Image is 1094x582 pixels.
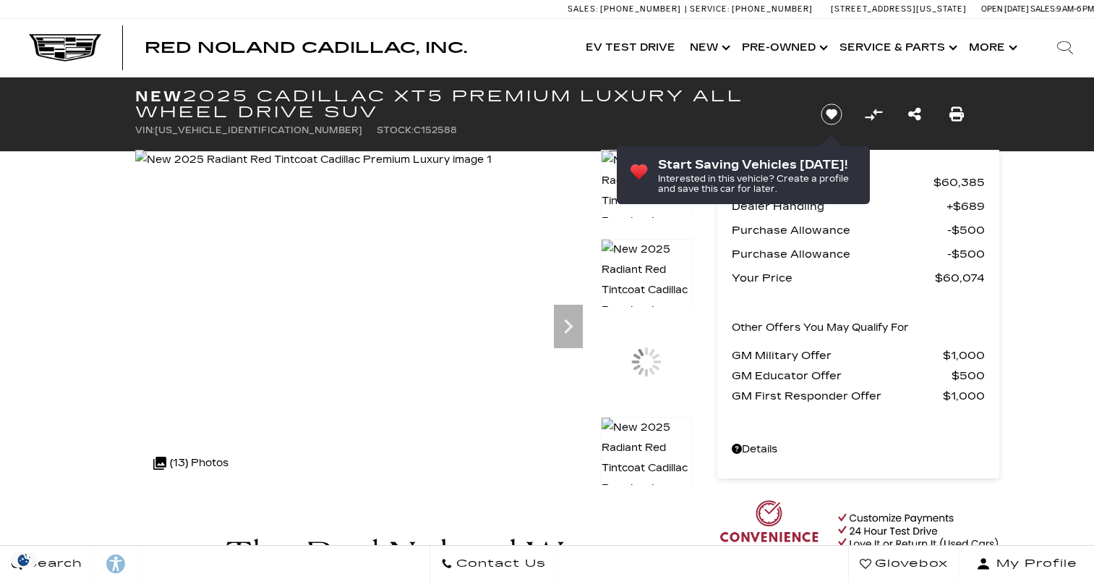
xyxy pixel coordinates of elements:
a: Print this New 2025 Cadillac XT5 Premium Luxury All Wheel Drive SUV [949,104,964,125]
span: $1,000 [943,345,985,366]
a: Glovebox [848,546,960,582]
h1: 2025 Cadillac XT5 Premium Luxury All Wheel Drive SUV [135,88,797,120]
a: Details [732,439,985,460]
a: EV Test Drive [578,19,683,77]
span: $500 [947,244,985,264]
span: Open [DATE] [981,4,1029,14]
strong: New [135,88,183,105]
img: New 2025 Radiant Red Tintcoat Cadillac Premium Luxury image 4 [601,417,692,520]
span: [US_VEHICLE_IDENTIFICATION_NUMBER] [155,125,362,135]
button: Save vehicle [816,103,847,126]
span: 9 AM-6 PM [1056,4,1094,14]
span: MSRP [732,172,933,193]
span: C152588 [414,125,457,135]
span: $1,000 [943,386,985,406]
a: Purchase Allowance $500 [732,220,985,240]
a: Your Price $60,074 [732,268,985,288]
span: $689 [946,196,985,216]
img: New 2025 Radiant Red Tintcoat Cadillac Premium Luxury image 1 [601,150,692,253]
a: GM Educator Offer $500 [732,366,985,386]
img: Opt-Out Icon [7,552,40,568]
span: GM Educator Offer [732,366,952,386]
div: Next [554,305,583,348]
span: [PHONE_NUMBER] [600,4,681,14]
span: Service: [690,4,730,14]
span: VIN: [135,125,155,135]
a: GM Military Offer $1,000 [732,345,985,366]
span: Red Noland Cadillac, Inc. [145,39,467,56]
img: New 2025 Radiant Red Tintcoat Cadillac Premium Luxury image 1 [135,150,492,170]
span: $60,074 [935,268,985,288]
a: Service: [PHONE_NUMBER] [685,5,816,13]
span: Stock: [377,125,414,135]
button: More [962,19,1022,77]
button: Compare Vehicle [863,104,884,125]
span: Dealer Handling [732,196,946,216]
span: Your Price [732,268,935,288]
a: New [683,19,735,77]
a: Share this New 2025 Cadillac XT5 Premium Luxury All Wheel Drive SUV [908,104,921,125]
span: [PHONE_NUMBER] [732,4,813,14]
a: Purchase Allowance $500 [732,244,985,264]
a: Red Noland Cadillac, Inc. [145,41,467,55]
span: My Profile [991,554,1077,574]
div: (13) Photos [146,446,236,481]
a: Service & Parts [832,19,962,77]
a: Pre-Owned [735,19,832,77]
img: New 2025 Radiant Red Tintcoat Cadillac Premium Luxury image 2 [601,239,692,342]
span: $500 [952,366,985,386]
span: Search [22,554,82,574]
section: Click to Open Cookie Consent Modal [7,552,40,568]
span: Contact Us [453,554,546,574]
a: [STREET_ADDRESS][US_STATE] [831,4,967,14]
a: MSRP $60,385 [732,172,985,193]
span: $500 [947,220,985,240]
a: Sales: [PHONE_NUMBER] [568,5,685,13]
span: Sales: [568,4,598,14]
img: Cadillac Dark Logo with Cadillac White Text [29,34,101,62]
a: GM First Responder Offer $1,000 [732,386,985,406]
p: Other Offers You May Qualify For [732,318,909,338]
span: Purchase Allowance [732,244,947,264]
button: Open user profile menu [960,546,1094,582]
span: Glovebox [871,554,948,574]
span: GM Military Offer [732,345,943,366]
span: Sales: [1030,4,1056,14]
span: $60,385 [933,172,985,193]
a: Dealer Handling $689 [732,196,985,216]
a: Contact Us [430,546,557,582]
span: Purchase Allowance [732,220,947,240]
span: GM First Responder Offer [732,386,943,406]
